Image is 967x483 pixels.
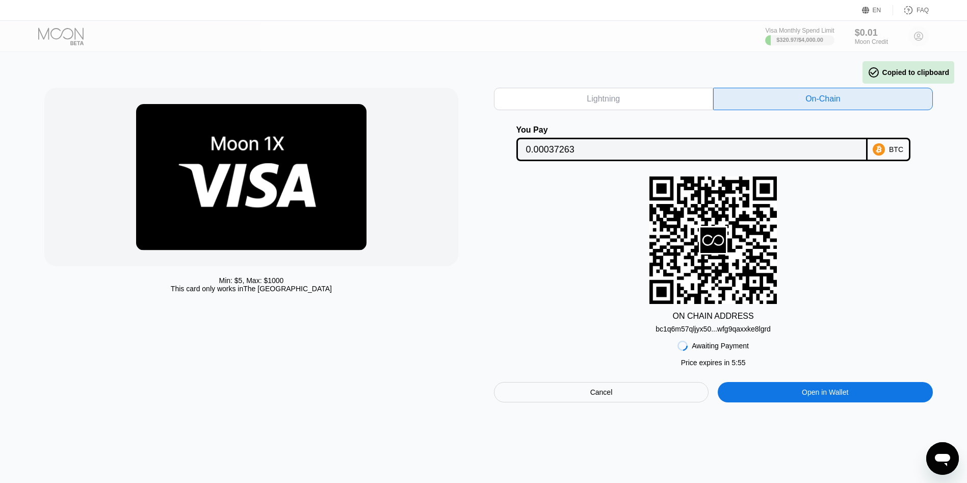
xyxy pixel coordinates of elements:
[718,382,933,402] div: Open in Wallet
[868,66,880,79] span: 
[516,125,868,135] div: You Pay
[656,321,771,333] div: bc1q6m57qljyx50...wfg9qaxxke8lgrd
[171,285,332,293] div: This card only works in The [GEOGRAPHIC_DATA]
[917,7,929,14] div: FAQ
[681,359,746,367] div: Price expires in
[731,359,745,367] span: 5 : 55
[862,5,893,15] div: EN
[868,66,949,79] div: Copied to clipboard
[893,5,929,15] div: FAQ
[590,388,613,397] div: Cancel
[805,94,840,104] div: On-Chain
[713,88,933,110] div: On-Chain
[889,145,903,154] div: BTC
[494,382,709,402] div: Cancel
[587,94,620,104] div: Lightning
[219,276,283,285] div: Min: $ 5 , Max: $ 1000
[673,312,754,321] div: ON CHAIN ADDRESS
[494,125,933,161] div: You PayBTC
[776,37,823,43] div: $320.97 / $4,000.00
[765,27,834,45] div: Visa Monthly Spend Limit$320.97/$4,000.00
[873,7,881,14] div: EN
[656,325,771,333] div: bc1q6m57qljyx50...wfg9qaxxke8lgrd
[692,342,749,350] div: Awaiting Payment
[494,88,714,110] div: Lightning
[765,27,834,34] div: Visa Monthly Spend Limit
[802,388,848,397] div: Open in Wallet
[926,442,959,475] iframe: Knapp för att öppna meddelandefönstret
